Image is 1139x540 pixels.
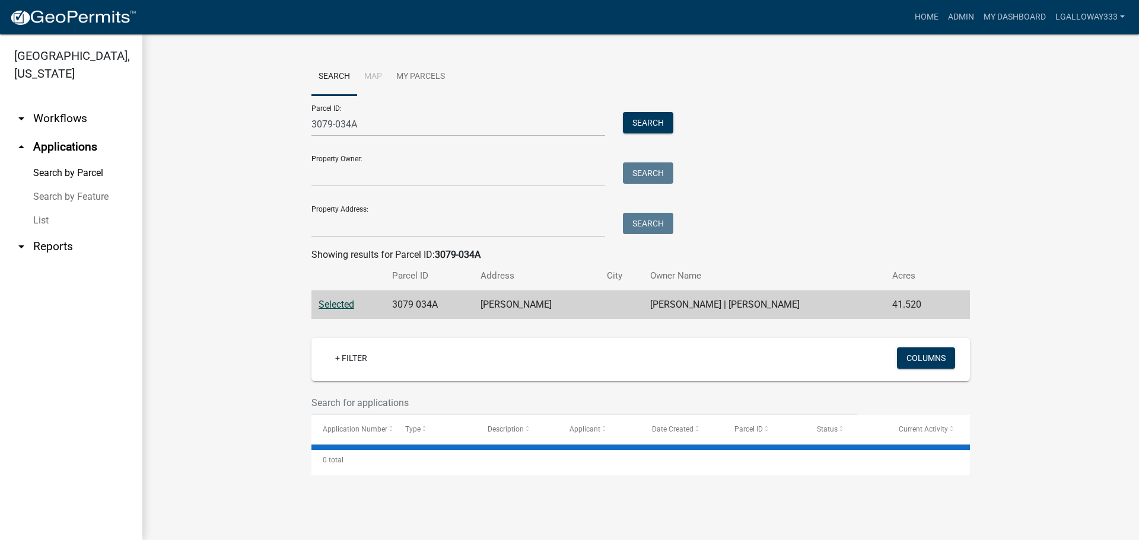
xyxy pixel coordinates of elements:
datatable-header-cell: Status [806,415,888,443]
button: Search [623,112,673,133]
a: Home [910,6,943,28]
a: My Dashboard [979,6,1051,28]
i: arrow_drop_down [14,111,28,126]
datatable-header-cell: Description [476,415,559,443]
datatable-header-cell: Application Number [311,415,394,443]
div: 0 total [311,445,970,475]
datatable-header-cell: Date Created [641,415,723,443]
th: Acres [885,262,949,290]
span: Type [405,425,421,433]
span: Date Created [652,425,693,433]
span: Parcel ID [734,425,763,433]
div: Showing results for Parcel ID: [311,248,970,262]
strong: 3079-034A [435,249,481,260]
td: 41.520 [885,290,949,319]
th: City [600,262,644,290]
span: Status [817,425,838,433]
i: arrow_drop_up [14,140,28,154]
a: lgalloway333 [1051,6,1130,28]
td: [PERSON_NAME] | [PERSON_NAME] [643,290,885,319]
input: Search for applications [311,391,857,415]
button: Search [623,213,673,234]
a: + Filter [326,347,377,369]
datatable-header-cell: Parcel ID [723,415,806,443]
button: Columns [897,347,955,369]
datatable-header-cell: Applicant [558,415,641,443]
a: Search [311,58,357,96]
i: arrow_drop_down [14,239,28,254]
datatable-header-cell: Type [394,415,476,443]
a: Selected [319,299,354,310]
datatable-header-cell: Current Activity [887,415,970,443]
button: Search [623,162,673,184]
td: [PERSON_NAME] [473,290,600,319]
span: Description [488,425,524,433]
th: Owner Name [643,262,885,290]
span: Application Number [323,425,387,433]
th: Address [473,262,600,290]
span: Applicant [569,425,600,433]
td: 3079 034A [385,290,473,319]
th: Parcel ID [385,262,473,290]
a: Admin [943,6,979,28]
span: Current Activity [899,425,948,433]
a: My Parcels [389,58,452,96]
